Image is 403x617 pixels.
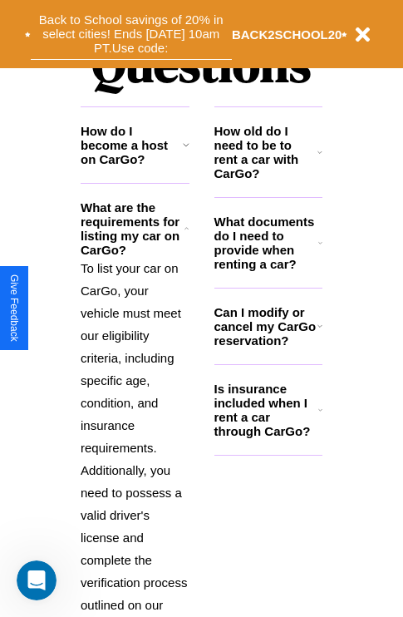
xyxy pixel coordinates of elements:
iframe: Intercom live chat [17,560,57,600]
h3: How do I become a host on CarGo? [81,124,183,166]
button: Back to School savings of 20% in select cities! Ends [DATE] 10am PT.Use code: [31,8,232,60]
h3: Is insurance included when I rent a car through CarGo? [214,382,318,438]
h3: Can I modify or cancel my CarGo reservation? [214,305,317,348]
h3: What documents do I need to provide when renting a car? [214,215,319,271]
h3: How old do I need to be to rent a car with CarGo? [214,124,318,180]
h3: What are the requirements for listing my car on CarGo? [81,200,184,257]
div: Give Feedback [8,274,20,342]
b: BACK2SCHOOL20 [232,27,342,42]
